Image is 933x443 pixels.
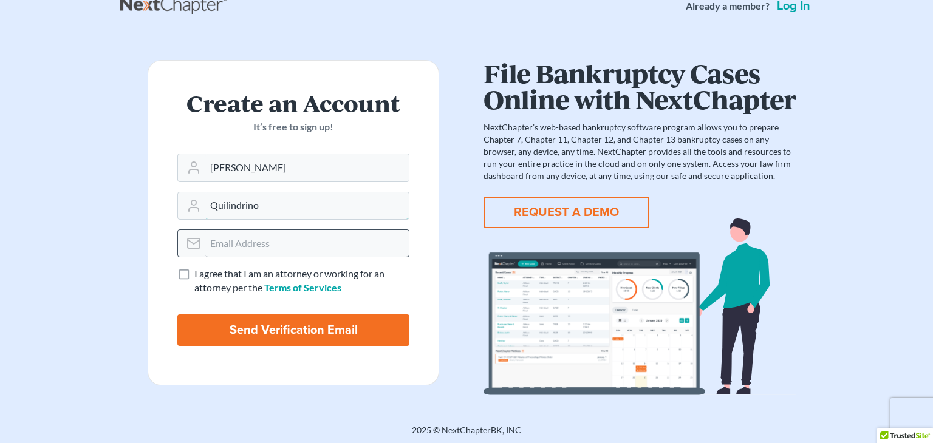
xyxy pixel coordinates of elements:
[177,90,409,115] h2: Create an Account
[484,218,796,395] img: dashboard-867a026336fddd4d87f0941869007d5e2a59e2bc3a7d80a2916e9f42c0117099.svg
[177,120,409,134] p: It’s free to sign up!
[194,268,384,293] span: I agree that I am an attorney or working for an attorney per the
[264,282,341,293] a: Terms of Services
[205,192,409,219] input: Last Name
[484,121,796,182] p: NextChapter’s web-based bankruptcy software program allows you to prepare Chapter 7, Chapter 11, ...
[484,197,649,228] button: REQUEST A DEMO
[205,230,409,257] input: Email Address
[177,314,409,346] input: Send Verification Email
[484,60,796,112] h1: File Bankruptcy Cases Online with NextChapter
[205,154,409,181] input: First Name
